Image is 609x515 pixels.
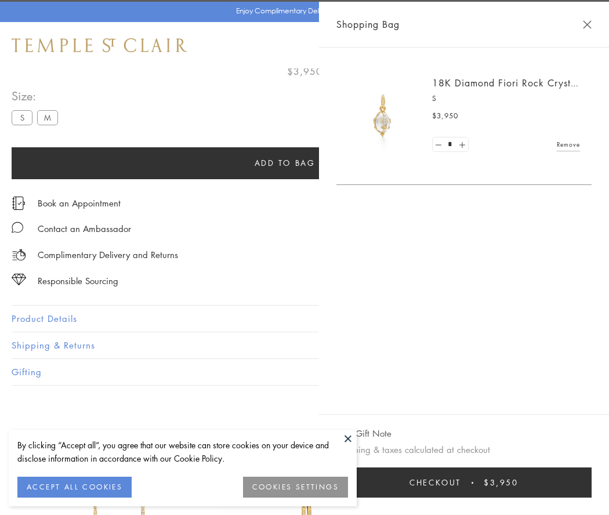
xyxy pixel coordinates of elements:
button: Shipping & Returns [12,332,597,358]
label: M [37,110,58,125]
button: Close Shopping Bag [583,20,592,29]
div: Responsible Sourcing [38,274,118,288]
img: icon_sourcing.svg [12,274,26,285]
span: Shopping Bag [336,17,400,32]
a: Book an Appointment [38,197,121,209]
p: Enjoy Complimentary Delivery & Returns [236,5,368,17]
p: Shipping & taxes calculated at checkout [336,443,592,457]
button: COOKIES SETTINGS [243,477,348,498]
img: P51889-E11FIORI [348,81,418,151]
a: Set quantity to 2 [456,137,467,152]
label: S [12,110,32,125]
button: ACCEPT ALL COOKIES [17,477,132,498]
span: $3,950 [484,476,519,489]
span: $3,950 [287,64,322,79]
p: Complimentary Delivery and Returns [38,248,178,262]
img: icon_delivery.svg [12,248,26,262]
button: Product Details [12,306,597,332]
span: Add to bag [255,157,316,169]
div: By clicking “Accept all”, you agree that our website can store cookies on your device and disclos... [17,438,348,465]
span: Size: [12,86,63,106]
h3: You May Also Like [29,427,580,445]
button: Gifting [12,359,597,385]
img: Temple St. Clair [12,38,187,52]
span: Checkout [409,476,461,489]
a: Remove [557,138,580,151]
img: MessageIcon-01_2.svg [12,222,23,233]
a: Set quantity to 0 [433,137,444,152]
div: Contact an Ambassador [38,222,131,236]
button: Add Gift Note [336,426,391,441]
button: Checkout $3,950 [336,467,592,498]
span: $3,950 [432,110,458,122]
button: Add to bag [12,147,558,179]
p: S [432,93,580,104]
img: icon_appointment.svg [12,197,26,210]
